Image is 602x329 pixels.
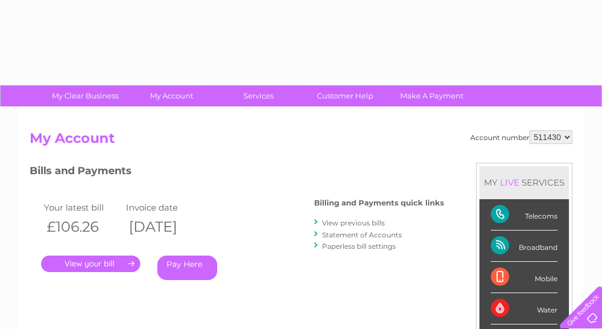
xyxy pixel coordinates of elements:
th: [DATE] [123,215,205,238]
td: Invoice date [123,200,205,215]
div: Telecoms [491,199,558,231]
a: My Account [125,85,219,106]
div: Account number [470,130,572,144]
a: View previous bills [322,219,385,227]
a: Paperless bill settings [322,242,396,250]
a: . [41,256,140,272]
div: Water [491,293,558,324]
a: Customer Help [298,85,392,106]
div: Broadband [491,231,558,262]
a: Services [211,85,306,106]
a: Statement of Accounts [322,231,402,239]
h2: My Account [30,130,572,152]
a: Make A Payment [385,85,479,106]
a: My Clear Business [38,85,132,106]
div: MY SERVICES [479,166,569,199]
th: £106.26 [41,215,123,238]
h4: Billing and Payments quick links [314,199,444,207]
a: Pay Here [157,256,217,280]
div: Mobile [491,262,558,293]
td: Your latest bill [41,200,123,215]
h3: Bills and Payments [30,163,444,183]
div: LIVE [498,177,522,188]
